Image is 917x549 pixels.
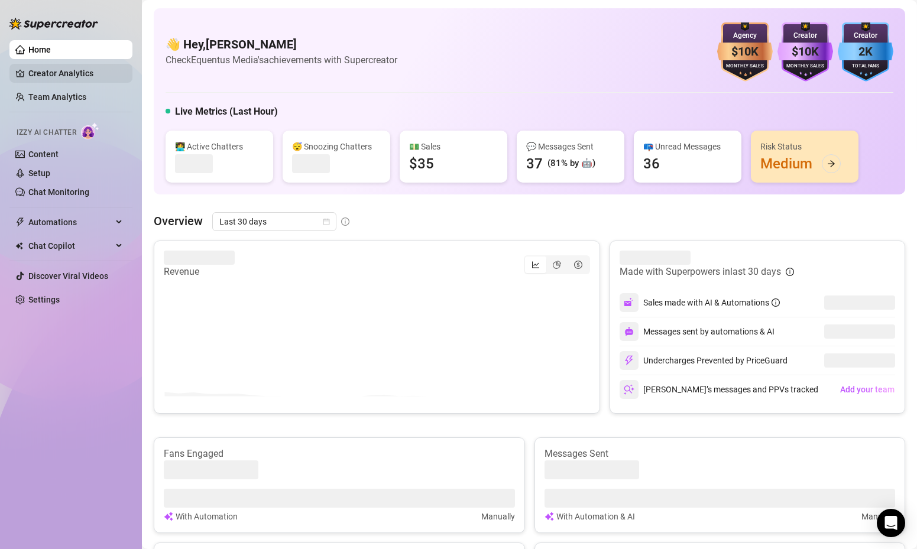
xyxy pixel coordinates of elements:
div: Undercharges Prevented by PriceGuard [620,351,788,370]
a: Discover Viral Videos [28,271,108,281]
img: purple-badge-B9DA21FR.svg [777,22,833,82]
div: 2K [838,43,893,61]
span: calendar [323,218,330,225]
div: Monthly Sales [717,63,773,70]
article: Made with Superpowers in last 30 days [620,265,781,279]
span: dollar-circle [574,261,582,269]
article: With Automation & AI [556,510,635,523]
div: Messages sent by automations & AI [620,322,775,341]
span: info-circle [786,268,794,276]
div: Risk Status [760,140,849,153]
span: line-chart [532,261,540,269]
span: thunderbolt [15,217,25,227]
img: logo-BBDzfeDw.svg [9,18,98,30]
a: Creator Analytics [28,64,123,83]
img: svg%3e [624,297,634,308]
img: svg%3e [164,510,173,523]
div: Monthly Sales [777,63,833,70]
span: Automations [28,213,112,232]
img: blue-badge-DgoSNQY1.svg [838,22,893,82]
div: Sales made with AI & Automations [643,296,780,309]
img: svg%3e [545,510,554,523]
article: Check Equentus Media's achievements with Supercreator [166,53,397,67]
a: Home [28,45,51,54]
div: 💬 Messages Sent [526,140,615,153]
span: Last 30 days [219,213,329,230]
div: (81% by 🤖) [547,157,595,171]
a: Chat Monitoring [28,187,89,197]
span: arrow-right [827,160,835,168]
div: 💵 Sales [409,140,498,153]
a: Team Analytics [28,92,86,102]
span: pie-chart [553,261,561,269]
div: 👩‍💻 Active Chatters [175,140,264,153]
div: 36 [643,154,660,173]
article: Fans Engaged [164,447,515,460]
div: Creator [777,30,833,41]
article: With Automation [176,510,238,523]
button: Add your team [840,380,895,399]
div: Agency [717,30,773,41]
img: AI Chatter [81,122,99,139]
span: Izzy AI Chatter [17,127,76,138]
span: info-circle [772,298,780,307]
div: $10K [717,43,773,61]
a: Setup [28,168,50,178]
div: $35 [409,154,434,173]
img: bronze-badge-qSZam9Wu.svg [717,22,773,82]
article: Overview [154,212,203,230]
article: Manually [481,510,515,523]
img: svg%3e [624,384,634,395]
article: Revenue [164,265,235,279]
div: Creator [838,30,893,41]
span: Add your team [840,385,895,394]
img: svg%3e [624,327,634,336]
div: Open Intercom Messenger [877,509,905,537]
img: Chat Copilot [15,242,23,250]
span: Chat Copilot [28,236,112,255]
div: 😴 Snoozing Chatters [292,140,381,153]
a: Content [28,150,59,159]
a: Settings [28,295,60,304]
div: $10K [777,43,833,61]
div: 37 [526,154,543,173]
img: svg%3e [624,355,634,366]
div: 📪 Unread Messages [643,140,732,153]
article: Messages Sent [545,447,896,460]
div: segmented control [524,255,590,274]
span: info-circle [341,217,349,226]
div: Total Fans [838,63,893,70]
h4: 👋 Hey, [PERSON_NAME] [166,36,397,53]
h5: Live Metrics (Last Hour) [175,105,278,119]
article: Manually [861,510,895,523]
div: [PERSON_NAME]’s messages and PPVs tracked [620,380,818,399]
